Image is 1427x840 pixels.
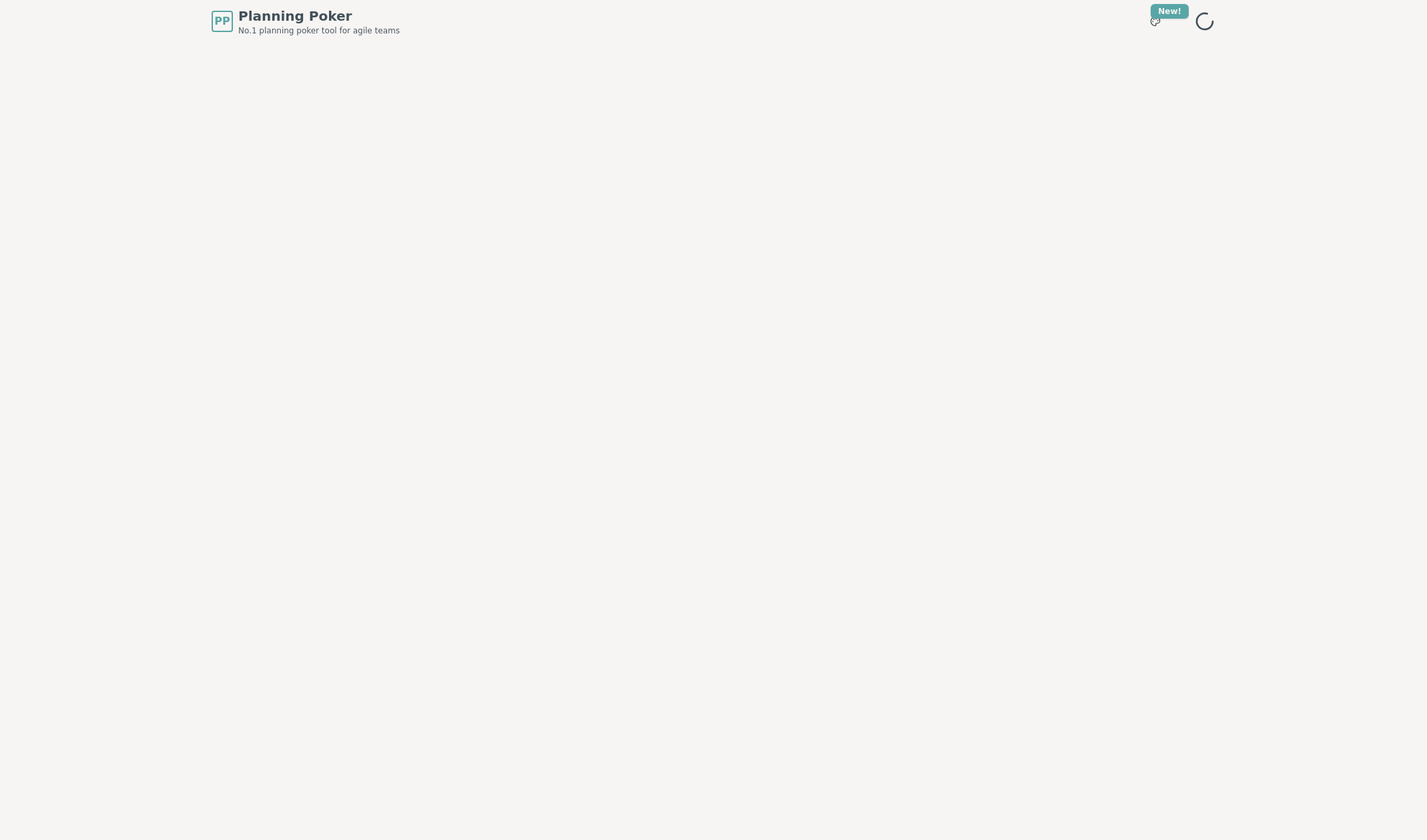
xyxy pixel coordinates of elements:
span: Planning Poker [238,7,400,25]
div: New! [1151,4,1189,19]
a: PPPlanning PokerNo.1 planning poker tool for agile teams [212,7,400,36]
span: PP [214,13,230,29]
button: New! [1143,9,1167,33]
span: No.1 planning poker tool for agile teams [238,25,400,36]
